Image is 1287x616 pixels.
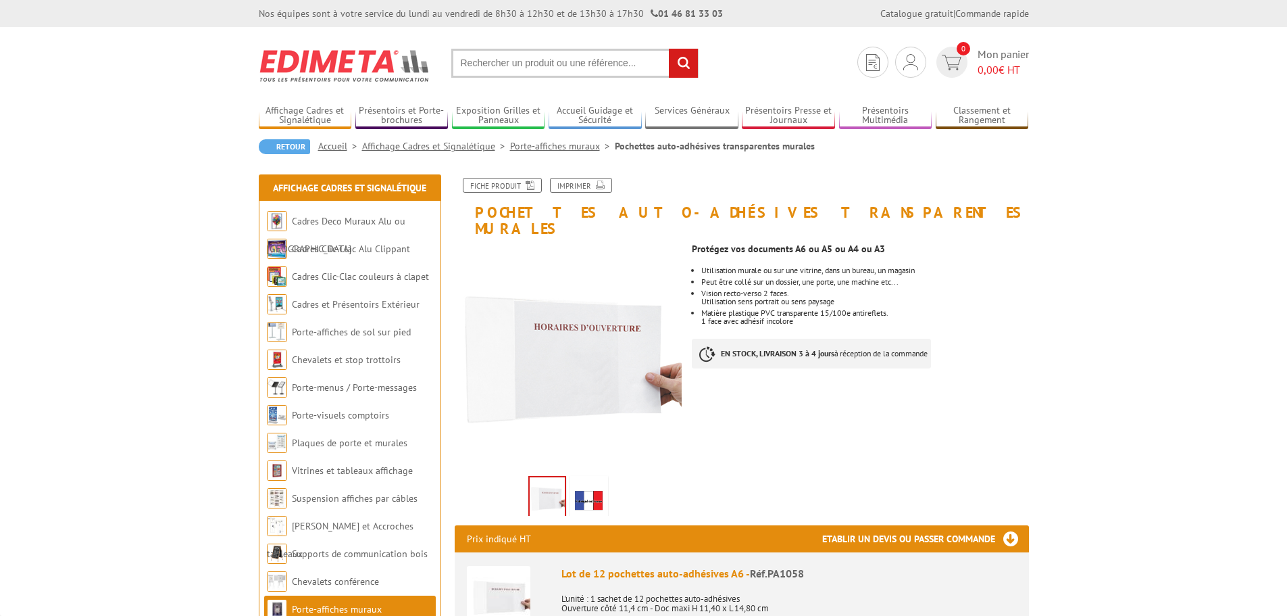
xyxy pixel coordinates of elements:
a: Cadres Clic-Clac couleurs à clapet [292,270,429,283]
a: Vitrines et tableaux affichage [292,465,413,477]
a: Exposition Grilles et Panneaux [452,105,545,127]
span: € HT [978,62,1029,78]
input: Rechercher un produit ou une référence... [451,49,699,78]
img: Chevalets et stop trottoirs [267,350,287,370]
img: Porte-affiches de sol sur pied [267,322,287,342]
img: Porte-visuels comptoirs [267,405,287,425]
a: Présentoirs Presse et Journaux [742,105,835,127]
a: Cadres Clic-Clac Alu Clippant [292,243,410,255]
li: Utilisation murale ou sur une vitrine, dans un bureau, un magasin [701,266,1028,275]
img: Plaques de porte et murales [267,433,287,453]
img: devis rapide [866,54,880,71]
a: Classement et Rangement [936,105,1029,127]
p: à réception de la commande [692,339,931,369]
a: Plaques de porte et murales [292,437,407,449]
input: rechercher [669,49,698,78]
p: Utilisation sens portrait ou sens paysage [701,298,1028,306]
a: Cadres Deco Muraux Alu ou [GEOGRAPHIC_DATA] [267,215,405,255]
a: Accueil [318,140,362,152]
a: [PERSON_NAME] et Accroches tableaux [267,520,413,560]
a: Porte-menus / Porte-messages [292,381,417,394]
a: Cadres et Présentoirs Extérieur [292,298,420,310]
img: edimeta_produit_fabrique_en_france.jpg [573,479,605,521]
a: Imprimer [550,178,612,193]
a: Suspension affiches par câbles [292,492,418,504]
img: Cimaises et Accroches tableaux [267,516,287,536]
a: Services Généraux [645,105,738,127]
li: Pochettes auto-adhésives transparentes murales [615,139,815,153]
p: Vision recto-verso 2 faces. [701,289,1028,298]
a: Affichage Cadres et Signalétique [362,140,510,152]
img: Chevalets conférence [267,571,287,592]
a: Affichage Cadres et Signalétique [259,105,352,127]
span: 0 [957,42,970,55]
a: Porte-visuels comptoirs [292,409,389,421]
div: Lot de 12 pochettes auto-adhésives A6 - [561,566,1017,582]
p: Prix indiqué HT [467,525,531,552]
h3: Etablir un devis ou passer commande [822,525,1029,552]
a: Accueil Guidage et Sécurité [549,105,642,127]
img: porte_visuels_muraux_pa1058.jpg [530,477,565,519]
a: Porte-affiches muraux [510,140,615,152]
a: Présentoirs et Porte-brochures [355,105,449,127]
img: Cadres Clic-Clac couleurs à clapet [267,266,287,287]
a: Porte-affiches muraux [292,603,382,615]
a: Affichage Cadres et Signalétique [273,182,426,194]
span: Réf.PA1058 [750,567,804,580]
p: 1 face avec adhésif incolore [701,317,1028,325]
img: devis rapide [942,55,961,70]
span: Mon panier [978,47,1029,78]
img: Cadres Deco Muraux Alu ou Bois [267,211,287,231]
a: Fiche produit [463,178,542,193]
img: Suspension affiches par câbles [267,488,287,508]
h1: Pochettes auto-adhésives transparentes murales [445,178,1039,237]
a: devis rapide 0 Mon panier 0,00€ HT [933,47,1029,78]
p: Matière plastique PVC transparente 15/100e antireflets. [701,309,1028,317]
img: Porte-menus / Porte-messages [267,377,287,398]
strong: 01 46 81 33 03 [651,7,723,20]
a: Commande rapide [955,7,1029,20]
img: Vitrines et tableaux affichage [267,460,287,481]
li: Peut être collé sur un dossier, une porte, une machine etc... [701,278,1028,286]
div: Nos équipes sont à votre service du lundi au vendredi de 8h30 à 12h30 et de 13h30 à 17h30 [259,7,723,20]
img: devis rapide [903,54,918,70]
span: 0,00 [978,63,999,76]
a: Catalogue gratuit [880,7,953,20]
img: Cadres et Présentoirs Extérieur [267,294,287,314]
a: Porte-affiches de sol sur pied [292,326,411,338]
a: Chevalets conférence [292,575,379,588]
a: Retour [259,139,310,154]
div: | [880,7,1029,20]
strong: Protégez vos documents A6 ou A5 ou A4 ou A3 [692,243,885,255]
img: Edimeta [259,41,431,91]
a: Présentoirs Multimédia [839,105,932,127]
p: L'unité : 1 sachet de 12 pochettes auto-adhésives Ouverture côté 11,4 cm - Doc maxi H 11,40 x L 1... [561,585,1017,613]
a: Supports de communication bois [292,548,428,560]
a: Chevalets et stop trottoirs [292,354,401,366]
img: porte_visuels_muraux_pa1058.jpg [455,243,682,471]
strong: EN STOCK, LIVRAISON 3 à 4 jours [721,348,834,358]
